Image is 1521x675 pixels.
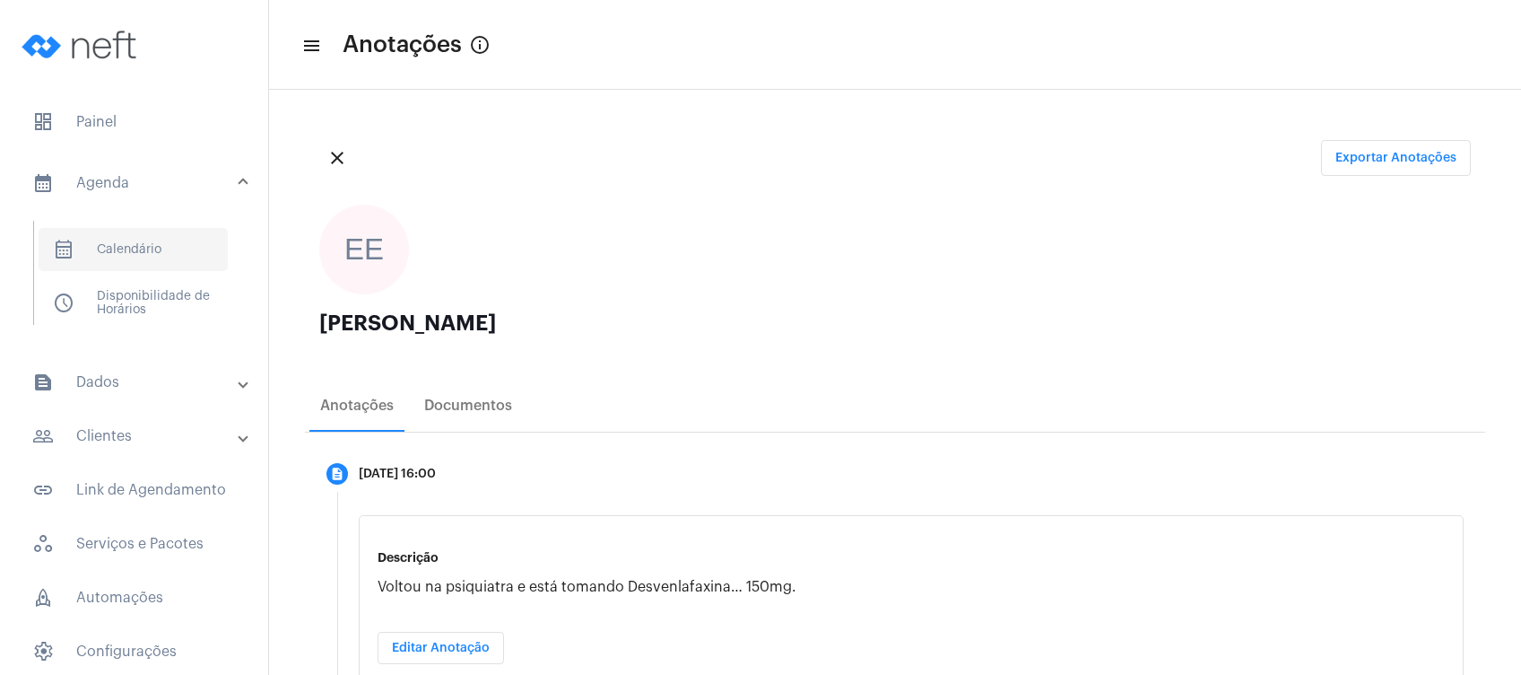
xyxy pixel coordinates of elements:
[11,212,268,350] div: sidenav iconAgenda
[343,31,462,59] span: Anotações
[378,551,1445,565] p: Descrição
[1335,152,1456,164] span: Exportar Anotações
[32,641,54,662] span: sidenav icon
[53,293,74,314] span: sidenav icon
[330,467,344,481] mat-icon: description
[18,576,250,619] span: Automações
[32,172,239,194] mat-panel-title: Agenda
[14,9,149,81] img: logo-neft-novo-2.png
[18,630,250,673] span: Configurações
[18,101,250,144] span: Painel
[32,425,239,447] mat-panel-title: Clientes
[32,425,54,447] mat-icon: sidenav icon
[378,579,1445,595] p: Voltou na psiquiatra e está tomando Desvenlafaxina… 150mg.
[53,239,74,260] span: sidenav icon
[18,522,250,565] span: Serviços e Pacotes
[469,34,491,56] mat-icon: info_outlined
[11,154,268,212] mat-expansion-panel-header: sidenav iconAgenda
[359,468,436,481] div: [DATE] 16:00
[326,147,348,169] mat-icon: close
[320,398,394,414] div: Anotações
[378,632,504,664] button: Editar Anotação
[319,312,1471,334] div: [PERSON_NAME]
[301,35,319,57] mat-icon: sidenav icon
[18,469,250,512] span: Link de Agendamento
[392,642,490,654] span: Editar Anotação
[32,172,54,194] mat-icon: sidenav icon
[32,533,54,555] span: sidenav icon
[319,205,409,294] div: EE
[32,372,239,393] mat-panel-title: Dados
[32,479,54,501] mat-icon: sidenav icon
[11,361,268,404] mat-expansion-panel-header: sidenav iconDados
[32,372,54,393] mat-icon: sidenav icon
[32,111,54,133] span: sidenav icon
[39,282,228,325] span: Disponibilidade de Horários
[39,228,228,271] span: Calendário
[11,415,268,458] mat-expansion-panel-header: sidenav iconClientes
[424,398,512,414] div: Documentos
[1321,140,1471,176] button: Exportar Anotações
[32,587,54,609] span: sidenav icon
